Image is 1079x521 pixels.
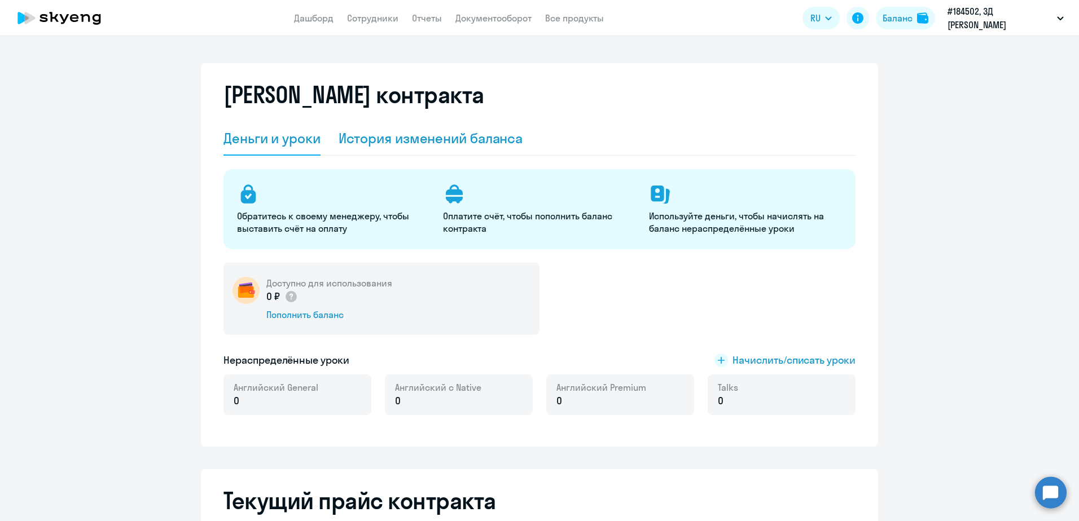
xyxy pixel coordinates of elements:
div: История изменений баланса [339,129,523,147]
button: #184502, 3Д [PERSON_NAME] [942,5,1069,32]
h2: Текущий прайс контракта [223,487,856,514]
span: Английский General [234,381,318,394]
a: Дашборд [294,12,334,24]
span: Talks [718,381,738,394]
a: Сотрудники [347,12,398,24]
img: balance [917,12,928,24]
span: Английский Premium [556,381,646,394]
span: 0 [234,394,239,408]
span: 0 [718,394,723,408]
h2: [PERSON_NAME] контракта [223,81,484,108]
h5: Доступно для использования [266,277,392,289]
div: Пополнить баланс [266,308,392,321]
button: Балансbalance [876,7,935,29]
a: Документооборот [455,12,532,24]
div: Деньги и уроки [223,129,321,147]
span: Английский с Native [395,381,481,394]
span: RU [810,11,821,25]
a: Все продукты [545,12,604,24]
h5: Нераспределённые уроки [223,353,349,368]
p: #184502, 3Д [PERSON_NAME] [948,5,1052,32]
p: Оплатите счёт, чтобы пополнить баланс контракта [443,210,635,235]
p: 0 ₽ [266,289,298,304]
p: Используйте деньги, чтобы начислять на баланс нераспределённые уроки [649,210,841,235]
span: 0 [556,394,562,408]
div: Баланс [883,11,913,25]
button: RU [802,7,840,29]
p: Обратитесь к своему менеджеру, чтобы выставить счёт на оплату [237,210,429,235]
img: wallet-circle.png [233,277,260,304]
span: Начислить/списать уроки [733,353,856,368]
span: 0 [395,394,401,408]
a: Отчеты [412,12,442,24]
